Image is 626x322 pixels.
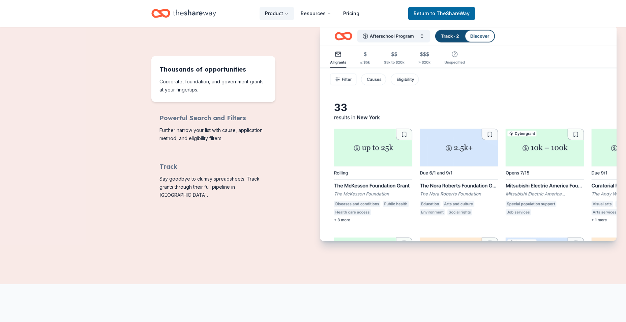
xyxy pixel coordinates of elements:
[320,25,617,244] img: Image for Thousands of opportunities
[430,10,470,16] span: to TheShareWay
[151,5,216,21] a: Home
[414,9,470,18] span: Return
[295,7,336,20] button: Resources
[260,7,294,20] button: Product
[338,7,365,20] a: Pricing
[260,5,365,21] nav: Main
[408,7,475,20] a: Returnto TheShareWay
